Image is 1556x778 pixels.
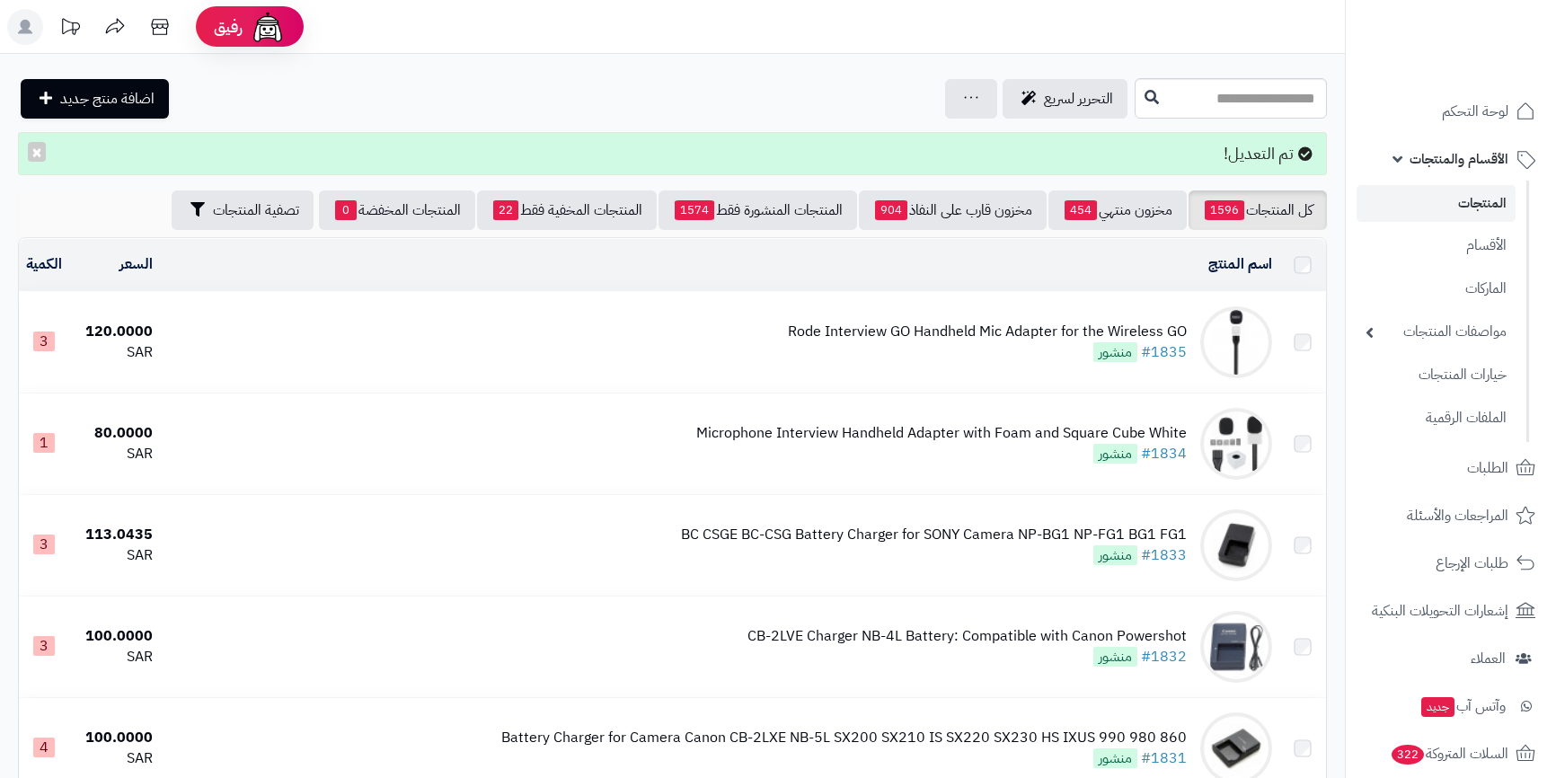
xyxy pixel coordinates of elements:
img: CB-2LVE Charger NB-4L Battery: Compatible with Canon Powershot [1200,611,1272,683]
button: تصفية المنتجات [172,190,314,230]
div: 120.0000 [76,322,153,342]
a: مخزون منتهي454 [1048,190,1187,230]
img: logo-2.png [1434,49,1539,86]
a: مخزون قارب على النفاذ904 [859,190,1047,230]
a: الأقسام [1357,226,1516,265]
span: العملاء [1471,646,1506,671]
a: العملاء [1357,637,1545,680]
span: جديد [1421,697,1454,717]
a: اسم المنتج [1208,253,1272,275]
a: التحرير لسريع [1003,79,1127,119]
div: Battery Charger for Camera Canon CB-2LXE NB-5L SX200 SX210 IS SX220 SX230 HS IXUS 990 980 860 [501,728,1187,748]
span: 904 [875,200,907,220]
div: SAR [76,545,153,566]
span: لوحة التحكم [1442,99,1508,124]
a: إشعارات التحويلات البنكية [1357,589,1545,632]
div: 100.0000 [76,626,153,647]
div: تم التعديل! [18,132,1327,175]
a: المراجعات والأسئلة [1357,494,1545,537]
span: 3 [33,636,55,656]
span: منشور [1093,748,1137,768]
img: Rode Interview GO Handheld Mic Adapter for the Wireless GO [1200,306,1272,378]
span: التحرير لسريع [1044,88,1113,110]
a: #1835 [1141,341,1187,363]
span: 3 [33,332,55,351]
div: 113.0435 [76,525,153,545]
div: SAR [76,342,153,363]
a: #1831 [1141,747,1187,769]
a: المنتجات [1357,185,1516,222]
a: السلات المتروكة322 [1357,732,1545,775]
img: BC CSGE BC-CSG Battery Charger for SONY Camera NP-BG1 NP-FG1 BG1 FG1 [1200,509,1272,581]
span: 454 [1065,200,1097,220]
a: اضافة منتج جديد [21,79,169,119]
a: السعر [119,253,153,275]
span: 322 [1392,745,1424,765]
span: 0 [335,200,357,220]
a: خيارات المنتجات [1357,356,1516,394]
a: لوحة التحكم [1357,90,1545,133]
span: منشور [1093,545,1137,565]
span: وآتس آب [1419,694,1506,719]
a: الكمية [26,253,62,275]
div: SAR [76,444,153,464]
span: منشور [1093,647,1137,667]
a: كل المنتجات1596 [1189,190,1327,230]
a: الملفات الرقمية [1357,399,1516,438]
span: إشعارات التحويلات البنكية [1372,598,1508,623]
span: 3 [33,535,55,554]
a: #1833 [1141,544,1187,566]
img: ai-face.png [250,9,286,45]
span: 1596 [1205,200,1244,220]
span: المراجعات والأسئلة [1407,503,1508,528]
div: Rode Interview GO Handheld Mic Adapter for the Wireless GO [788,322,1187,342]
div: Microphone Interview Handheld Adapter with Foam and Square Cube White [696,423,1187,444]
span: منشور [1093,342,1137,362]
div: 100.0000 [76,728,153,748]
span: الأقسام والمنتجات [1410,146,1508,172]
a: #1832 [1141,646,1187,667]
div: SAR [76,748,153,769]
a: الطلبات [1357,446,1545,490]
span: تصفية المنتجات [213,199,299,221]
span: الطلبات [1467,455,1508,481]
span: رفيق [214,16,243,38]
div: 80.0000 [76,423,153,444]
span: السلات المتروكة [1390,741,1508,766]
div: CB-2LVE Charger NB-4L Battery: Compatible with Canon Powershot [747,626,1187,647]
a: تحديثات المنصة [48,9,93,49]
a: المنتجات المنشورة فقط1574 [659,190,857,230]
span: 1574 [675,200,714,220]
div: BC CSGE BC-CSG Battery Charger for SONY Camera NP-BG1 NP-FG1 BG1 FG1 [681,525,1187,545]
span: 1 [33,433,55,453]
a: مواصفات المنتجات [1357,313,1516,351]
a: المنتجات المخفية فقط22 [477,190,657,230]
a: المنتجات المخفضة0 [319,190,475,230]
div: SAR [76,647,153,667]
span: 22 [493,200,518,220]
span: 4 [33,738,55,757]
span: اضافة منتج جديد [60,88,155,110]
a: الماركات [1357,270,1516,308]
a: وآتس آبجديد [1357,685,1545,728]
button: × [28,142,46,162]
a: #1834 [1141,443,1187,464]
span: طلبات الإرجاع [1436,551,1508,576]
a: طلبات الإرجاع [1357,542,1545,585]
span: منشور [1093,444,1137,464]
img: Microphone Interview Handheld Adapter with Foam and Square Cube White [1200,408,1272,480]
